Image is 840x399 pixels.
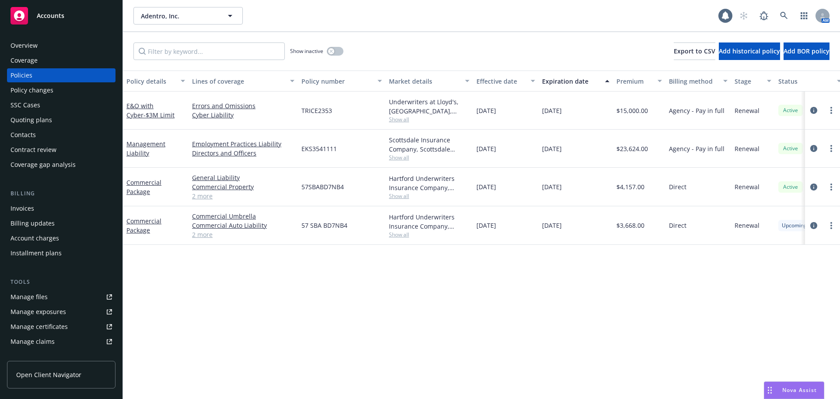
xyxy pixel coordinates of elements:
[7,68,115,82] a: Policies
[826,182,836,192] a: more
[126,217,161,234] a: Commercial Package
[192,148,294,158] a: Directors and Officers
[10,39,38,53] div: Overview
[389,231,469,238] span: Show all
[669,77,718,86] div: Billing method
[719,47,780,55] span: Add historical policy
[826,143,836,154] a: more
[126,77,175,86] div: Policy details
[389,154,469,161] span: Show all
[133,42,285,60] input: Filter by keyword...
[10,216,55,230] div: Billing updates
[669,144,724,153] span: Agency - Pay in full
[826,220,836,231] a: more
[301,77,372,86] div: Policy number
[189,71,298,92] button: Lines of coverage
[808,220,819,231] a: circleInformation
[782,386,817,394] span: Nova Assist
[616,182,644,191] span: $4,157.00
[10,231,59,245] div: Account charges
[10,335,55,349] div: Manage claims
[476,144,496,153] span: [DATE]
[782,106,799,114] span: Active
[542,77,600,86] div: Expiration date
[542,221,562,230] span: [DATE]
[10,98,40,112] div: SSC Cases
[7,53,115,67] a: Coverage
[133,7,243,25] button: Adentro, Inc.
[10,290,48,304] div: Manage files
[7,335,115,349] a: Manage claims
[735,182,759,191] span: Renewal
[10,305,66,319] div: Manage exposures
[389,77,460,86] div: Market details
[192,191,294,201] a: 2 more
[192,212,294,221] a: Commercial Umbrella
[301,144,337,153] span: EKS3541111
[735,7,752,25] a: Start snowing
[298,71,385,92] button: Policy number
[674,42,715,60] button: Export to CSV
[10,53,38,67] div: Coverage
[735,106,759,115] span: Renewal
[7,4,115,28] a: Accounts
[808,182,819,192] a: circleInformation
[795,7,813,25] a: Switch app
[7,278,115,286] div: Tools
[10,113,52,127] div: Quoting plans
[389,116,469,123] span: Show all
[10,201,34,215] div: Invoices
[542,182,562,191] span: [DATE]
[476,221,496,230] span: [DATE]
[665,71,731,92] button: Billing method
[10,158,76,172] div: Coverage gap analysis
[7,246,115,260] a: Installment plans
[735,77,762,86] div: Stage
[476,182,496,191] span: [DATE]
[7,290,115,304] a: Manage files
[669,106,724,115] span: Agency - Pay in full
[7,128,115,142] a: Contacts
[290,47,323,55] span: Show inactive
[735,144,759,153] span: Renewal
[476,106,496,115] span: [DATE]
[826,105,836,116] a: more
[782,145,799,152] span: Active
[37,12,64,19] span: Accounts
[674,47,715,55] span: Export to CSV
[389,212,469,231] div: Hartford Underwriters Insurance Company, Hartford Insurance Group
[192,173,294,182] a: General Liability
[143,111,175,119] span: - $3M Limit
[7,216,115,230] a: Billing updates
[10,246,62,260] div: Installment plans
[616,144,648,153] span: $23,624.00
[542,106,562,115] span: [DATE]
[616,221,644,230] span: $3,668.00
[735,221,759,230] span: Renewal
[616,106,648,115] span: $15,000.00
[616,77,652,86] div: Premium
[764,382,775,399] div: Drag to move
[192,77,285,86] div: Lines of coverage
[473,71,539,92] button: Effective date
[7,158,115,172] a: Coverage gap analysis
[126,140,165,157] a: Management Liability
[778,77,832,86] div: Status
[192,230,294,239] a: 2 more
[7,201,115,215] a: Invoices
[7,305,115,319] span: Manage exposures
[126,178,161,196] a: Commercial Package
[10,128,36,142] div: Contacts
[7,39,115,53] a: Overview
[755,7,773,25] a: Report a Bug
[784,42,829,60] button: Add BOR policy
[719,42,780,60] button: Add historical policy
[10,143,56,157] div: Contract review
[613,71,665,92] button: Premium
[389,174,469,192] div: Hartford Underwriters Insurance Company, Hartford Insurance Group
[808,143,819,154] a: circleInformation
[192,110,294,120] a: Cyber Liability
[7,231,115,245] a: Account charges
[782,222,807,230] span: Upcoming
[782,183,799,191] span: Active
